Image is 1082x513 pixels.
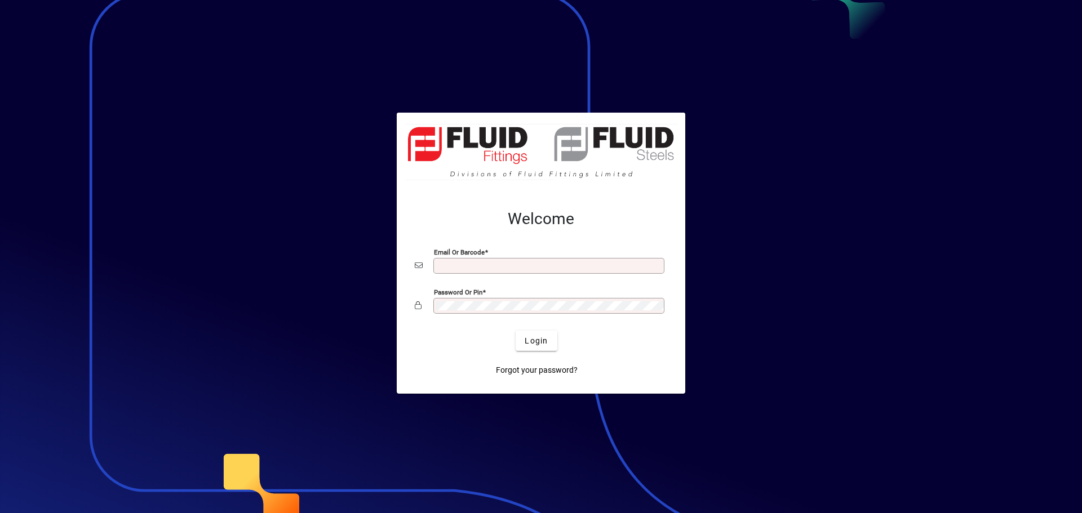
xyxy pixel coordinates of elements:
h2: Welcome [415,209,667,229]
span: Login [525,335,548,347]
mat-label: Password or Pin [434,288,482,296]
span: Forgot your password? [496,364,578,376]
a: Forgot your password? [491,360,582,380]
button: Login [516,331,557,351]
mat-label: Email or Barcode [434,248,485,256]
